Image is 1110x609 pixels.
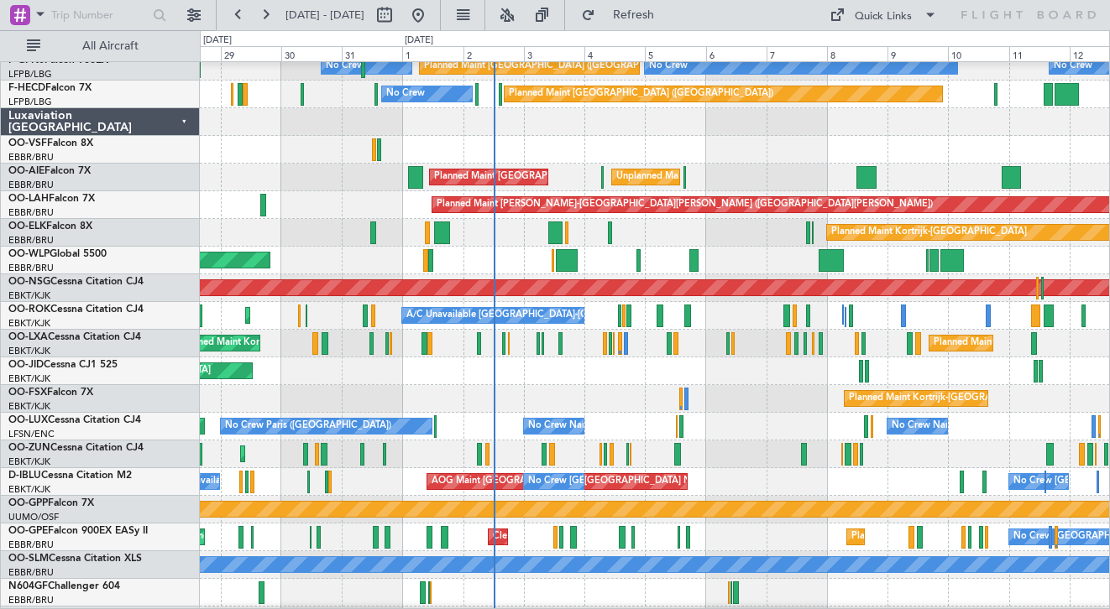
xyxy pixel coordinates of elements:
[8,360,118,370] a: OO-JIDCessna CJ1 525
[8,262,54,274] a: EBBR/BRU
[8,138,47,148] span: OO-VSF
[8,471,132,481] a: D-IBLUCessna Citation M2
[8,83,45,93] span: F-HECD
[8,372,50,385] a: EBKT/KJK
[849,386,1045,411] div: Planned Maint Kortrijk-[GEOGRAPHIC_DATA]
[8,277,50,287] span: OO-NSG
[8,304,50,315] span: OO-ROK
[8,304,144,315] a: OO-ROKCessna Citation CJ4
[599,9,669,21] span: Refresh
[8,166,91,176] a: OO-AIEFalcon 7X
[402,46,463,61] div: 1
[8,83,92,93] a: F-HECDFalcon 7X
[8,317,50,330] a: EBKT/KJK
[8,249,107,259] a: OO-WLPGlobal 5500
[342,46,402,61] div: 31
[948,46,1008,61] div: 10
[8,221,92,232] a: OO-ELKFalcon 8X
[8,289,50,302] a: EBKT/KJK
[8,498,94,508] a: OO-GPPFalcon 7X
[8,277,144,287] a: OO-NSGCessna Citation CJ4
[8,221,46,232] span: OO-ELK
[649,54,688,79] div: No Crew
[8,581,120,591] a: N604GFChallenger 604
[8,526,48,536] span: OO-GPE
[1009,46,1070,61] div: 11
[281,46,342,61] div: 30
[8,539,54,551] a: EBBR/BRU
[8,388,93,398] a: OO-FSXFalcon 7X
[892,414,992,439] div: No Crew Nancy (Essey)
[8,400,50,413] a: EBKT/KJK
[8,151,54,164] a: EBBR/BRU
[437,192,933,217] div: Planned Maint [PERSON_NAME]-[GEOGRAPHIC_DATA][PERSON_NAME] ([GEOGRAPHIC_DATA][PERSON_NAME])
[8,249,50,259] span: OO-WLP
[8,138,93,148] a: OO-VSFFalcon 8X
[8,443,50,453] span: OO-ZUN
[386,81,425,107] div: No Crew
[8,166,45,176] span: OO-AIE
[887,46,948,61] div: 9
[8,96,52,108] a: LFPB/LBG
[203,34,232,48] div: [DATE]
[285,8,364,23] span: [DATE] - [DATE]
[8,594,54,606] a: EBBR/BRU
[8,332,48,342] span: OO-LXA
[434,164,699,190] div: Planned Maint [GEOGRAPHIC_DATA] ([GEOGRAPHIC_DATA])
[8,206,54,219] a: EBBR/BRU
[326,54,364,79] div: No Crew
[406,303,674,328] div: A/C Unavailable [GEOGRAPHIC_DATA]-[GEOGRAPHIC_DATA]
[18,33,182,60] button: All Aircraft
[8,554,142,564] a: OO-SLMCessna Citation XLS
[8,511,59,523] a: UUMO/OSF
[8,483,50,496] a: EBKT/KJK
[405,34,433,48] div: [DATE]
[8,526,148,536] a: OO-GPEFalcon 900EX EASy II
[8,194,49,204] span: OO-LAH
[509,81,773,107] div: Planned Maint [GEOGRAPHIC_DATA] ([GEOGRAPHIC_DATA])
[827,46,887,61] div: 8
[8,498,48,508] span: OO-GPP
[1054,54,1092,79] div: No Crew
[44,40,177,52] span: All Aircraft
[424,54,689,79] div: Planned Maint [GEOGRAPHIC_DATA] ([GEOGRAPHIC_DATA])
[855,8,912,25] div: Quick Links
[8,443,144,453] a: OO-ZUNCessna Citation CJ4
[8,332,141,342] a: OO-LXACessna Citation CJ4
[831,220,1027,245] div: Planned Maint Kortrijk-[GEOGRAPHIC_DATA]
[645,46,705,61] div: 5
[8,554,49,564] span: OO-SLM
[528,414,628,439] div: No Crew Nancy (Essey)
[8,415,48,425] span: OO-LUX
[8,566,54,579] a: EBBR/BRU
[524,46,584,61] div: 3
[616,164,932,190] div: Unplanned Maint [GEOGRAPHIC_DATA] ([GEOGRAPHIC_DATA] National)
[8,194,95,204] a: OO-LAHFalcon 7X
[8,455,50,468] a: EBKT/KJK
[584,46,645,61] div: 4
[8,179,54,191] a: EBBR/BRU
[221,46,281,61] div: 29
[8,68,52,81] a: LFPB/LBG
[8,581,48,591] span: N604GF
[493,524,773,549] div: Cleaning [GEOGRAPHIC_DATA] ([GEOGRAPHIC_DATA] National)
[8,388,47,398] span: OO-FSX
[821,2,945,29] button: Quick Links
[463,46,524,61] div: 2
[8,471,41,481] span: D-IBLU
[8,415,141,425] a: OO-LUXCessna Citation CJ4
[8,234,54,247] a: EBBR/BRU
[8,360,44,370] span: OO-JID
[767,46,827,61] div: 7
[573,2,674,29] button: Refresh
[8,345,50,357] a: EBKT/KJK
[432,469,723,494] div: AOG Maint [GEOGRAPHIC_DATA] ([GEOGRAPHIC_DATA] National)
[528,469,809,494] div: No Crew [GEOGRAPHIC_DATA] ([GEOGRAPHIC_DATA] National)
[8,428,55,440] a: LFSN/ENC
[225,414,391,439] div: No Crew Paris ([GEOGRAPHIC_DATA])
[706,46,767,61] div: 6
[51,3,148,28] input: Trip Number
